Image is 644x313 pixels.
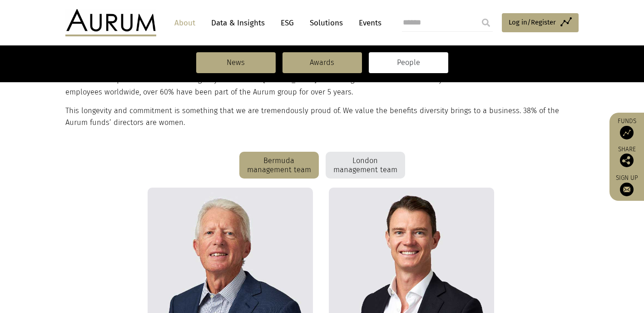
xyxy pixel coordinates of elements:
img: Share this post [620,154,634,167]
a: News [196,52,276,73]
img: Aurum [65,9,156,36]
input: Submit [477,14,495,32]
img: Access Funds [620,126,634,139]
a: People [369,52,448,73]
a: Solutions [305,15,347,31]
a: Sign up [614,174,639,196]
div: Share [614,146,639,167]
a: Log in/Register [502,13,579,32]
a: Funds [614,117,639,139]
a: Data & Insights [207,15,269,31]
span: Log in/Register [509,17,556,28]
a: About [170,15,200,31]
div: London management team [326,152,405,179]
p: This longevity and commitment is something that we are tremendously proud of. We value the benefi... [65,105,576,129]
div: Bermuda management team [239,152,319,179]
a: Events [354,15,381,31]
a: Awards [282,52,362,73]
img: Sign up to our newsletter [620,183,634,196]
a: ESG [276,15,298,31]
p: One of our unique attributes is the longevity of our team. [PERSON_NAME]’s founding members are s... [65,74,576,98]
